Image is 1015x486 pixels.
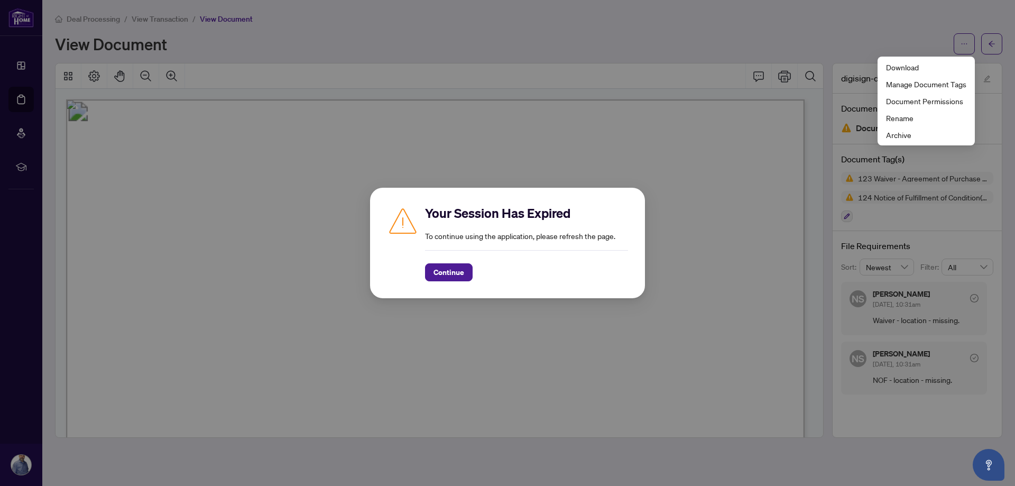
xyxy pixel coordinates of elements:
[425,263,473,281] button: Continue
[433,264,464,281] span: Continue
[886,95,966,107] span: Document Permissions
[886,78,966,90] span: Manage Document Tags
[387,205,419,236] img: Caution icon
[886,112,966,124] span: Rename
[425,205,628,222] h2: Your Session Has Expired
[973,449,1004,481] button: Open asap
[425,205,628,281] div: To continue using the application, please refresh the page.
[886,61,966,73] span: Download
[886,129,966,141] span: Archive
